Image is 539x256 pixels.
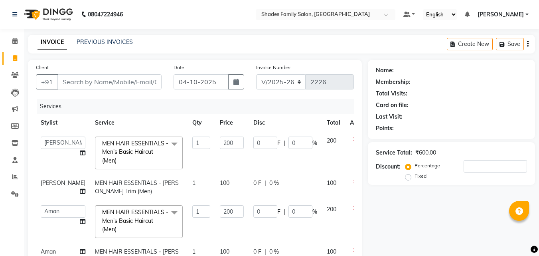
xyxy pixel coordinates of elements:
div: Discount: [376,163,401,171]
span: 1 [192,179,195,187]
span: [PERSON_NAME] [478,10,524,19]
b: 08047224946 [88,3,123,26]
th: Qty [188,114,215,132]
a: PREVIOUS INVOICES [77,38,133,46]
a: INVOICE [38,35,67,50]
div: Membership: [376,78,411,86]
span: % [312,139,317,147]
span: 200 [327,137,336,144]
th: Total [322,114,345,132]
th: Price [215,114,249,132]
span: 100 [220,179,229,187]
span: 0 % [269,248,279,256]
div: Services [37,99,360,114]
label: Percentage [415,162,440,169]
div: Service Total: [376,149,412,157]
span: | [284,208,285,216]
label: Fixed [415,173,426,180]
div: Card on file: [376,101,409,109]
input: Search by Name/Mobile/Email/Code [57,74,162,89]
span: F [277,208,280,216]
div: Points: [376,124,394,133]
span: 200 [327,206,336,213]
span: 0 % [269,179,279,187]
span: | [284,139,285,147]
span: 100 [327,179,336,187]
div: ₹600.00 [415,149,436,157]
th: Action [345,114,371,132]
span: % [312,208,317,216]
th: Stylist [36,114,90,132]
span: 0 F [253,179,261,187]
button: Create New [447,38,493,50]
th: Service [90,114,188,132]
span: Aman [41,248,56,255]
a: x [116,226,120,233]
th: Disc [249,114,322,132]
iframe: chat widget [505,224,531,248]
span: [PERSON_NAME] [41,179,85,187]
label: Invoice Number [256,64,291,71]
label: Date [174,64,184,71]
button: +91 [36,74,58,89]
a: x [116,157,120,164]
span: | [265,248,266,256]
span: 1 [192,248,195,255]
img: logo [20,3,75,26]
span: 100 [220,248,229,255]
span: MEN HAIR ESSENTIALS - [PERSON_NAME] Trim (Men) [95,179,179,195]
span: F [277,139,280,147]
span: MEN HAIR ESSENTIALS - Men's Basic Haircut (Men) [102,140,168,164]
span: 0 F [253,248,261,256]
span: | [265,179,266,187]
label: Client [36,64,49,71]
button: Save [496,38,524,50]
div: Last Visit: [376,113,403,121]
span: MEN HAIR ESSENTIALS - Men's Basic Haircut (Men) [102,208,168,233]
div: Total Visits: [376,89,407,98]
span: 100 [327,248,336,255]
div: Name: [376,66,394,75]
